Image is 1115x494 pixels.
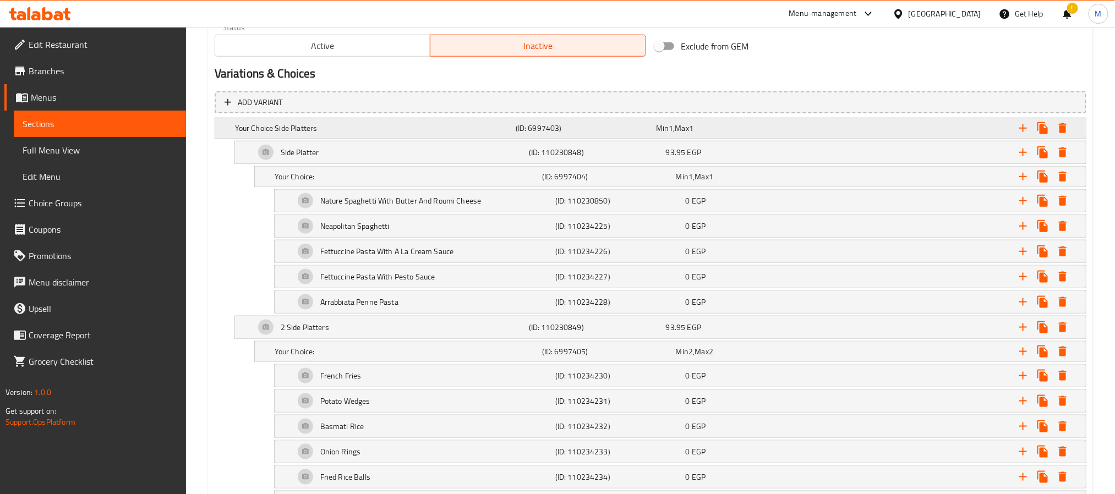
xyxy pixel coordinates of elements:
div: Expand [275,215,1086,237]
span: Branches [29,64,177,78]
button: Delete Fettuccine Pasta With A La Cream Sauce [1053,241,1073,261]
button: Clone choice [1033,216,1053,236]
button: Clone choice group [1033,118,1053,138]
span: EGP [692,394,706,408]
span: Min [676,344,688,359]
span: EGP [692,270,706,284]
span: 1 [669,121,673,135]
div: Expand [275,266,1086,288]
button: Add new choice [1013,442,1033,462]
button: Add new choice [1013,241,1033,261]
span: EGP [692,295,706,309]
div: Expand [275,466,1086,488]
div: , [676,171,805,182]
h5: (ID: 110234233) [555,446,681,457]
div: Expand [255,167,1086,186]
span: Max [675,121,689,135]
button: Delete Basmati Rice [1053,416,1073,436]
span: Get support on: [6,404,56,418]
span: 0 [686,470,690,484]
a: Edit Menu [14,163,186,190]
span: EGP [692,244,706,259]
button: Delete Your Choice: [1053,167,1073,186]
span: EGP [692,369,706,383]
span: 1 [709,169,713,184]
button: Add new choice [1013,216,1033,236]
span: 0 [686,295,690,309]
h5: (ID: 110234225) [555,221,681,232]
span: Promotions [29,249,177,262]
h5: Your Choice: [275,346,538,357]
button: Delete 2 Side Platters [1053,317,1073,337]
a: Full Menu View [14,137,186,163]
span: 0 [686,270,690,284]
span: Menu disclaimer [29,276,177,289]
span: Min [656,121,669,135]
span: 1 [688,169,693,184]
h5: Your Choice Side Platters [235,123,511,134]
button: Delete Potato Wedges [1053,391,1073,411]
span: 1.0.0 [34,385,51,399]
button: Add new choice [1013,317,1033,337]
span: Choice Groups [29,196,177,210]
div: Expand [255,342,1086,361]
button: Delete Side Platter [1053,142,1073,162]
span: Upsell [29,302,177,315]
a: Menus [4,84,186,111]
div: Expand [275,415,1086,437]
a: Support.OpsPlatform [6,415,75,429]
span: M [1095,8,1102,20]
button: Add new choice group [1013,167,1033,186]
button: Add new choice [1013,467,1033,487]
h5: Basmati Rice [320,421,364,432]
div: Expand [275,365,1086,387]
span: EGP [687,320,701,334]
h5: (ID: 110234231) [555,396,681,407]
h5: (ID: 110234226) [555,246,681,257]
a: Menu disclaimer [4,269,186,295]
button: Add new choice [1013,391,1033,411]
a: Grocery Checklist [4,348,186,375]
a: Coupons [4,216,186,243]
span: Add variant [238,96,282,109]
button: Delete Fried Rice Balls [1053,467,1073,487]
a: Edit Restaurant [4,31,186,58]
div: Expand [215,118,1086,138]
span: Max [695,344,709,359]
h5: French Fries [320,370,362,381]
button: Delete French Fries [1053,366,1073,386]
button: Clone choice [1033,241,1053,261]
div: , [656,123,792,134]
a: Upsell [4,295,186,322]
button: Inactive [430,35,646,57]
span: Exclude from GEM [681,40,749,53]
div: Expand [275,190,1086,212]
span: Coverage Report [29,328,177,342]
a: Choice Groups [4,190,186,216]
div: Expand [275,291,1086,313]
div: Expand [275,240,1086,262]
h5: Potato Wedges [320,396,370,407]
div: Expand [235,316,1086,338]
button: Clone choice [1033,416,1053,436]
a: Coverage Report [4,322,186,348]
span: EGP [692,419,706,433]
span: 2 [688,344,693,359]
h5: Onion Rings [320,446,361,457]
h5: (ID: 6997403) [516,123,652,134]
h5: (ID: 110234232) [555,421,681,432]
button: Clone new choice [1033,317,1053,337]
h5: (ID: 110230848) [529,147,662,158]
span: Coupons [29,223,177,236]
button: Add new choice [1013,142,1033,162]
button: Add new choice [1013,292,1033,312]
span: 0 [686,369,690,383]
h5: Fettuccine Pasta With Pesto Sauce [320,271,435,282]
span: Edit Restaurant [29,38,177,51]
span: EGP [692,444,706,459]
button: Delete Your Choice Side Platters [1053,118,1073,138]
h2: Variations & Choices [215,65,1086,82]
button: Delete Neapolitan Spaghetti [1053,216,1073,236]
h5: Fried Rice Balls [320,471,370,482]
div: Expand [235,141,1086,163]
